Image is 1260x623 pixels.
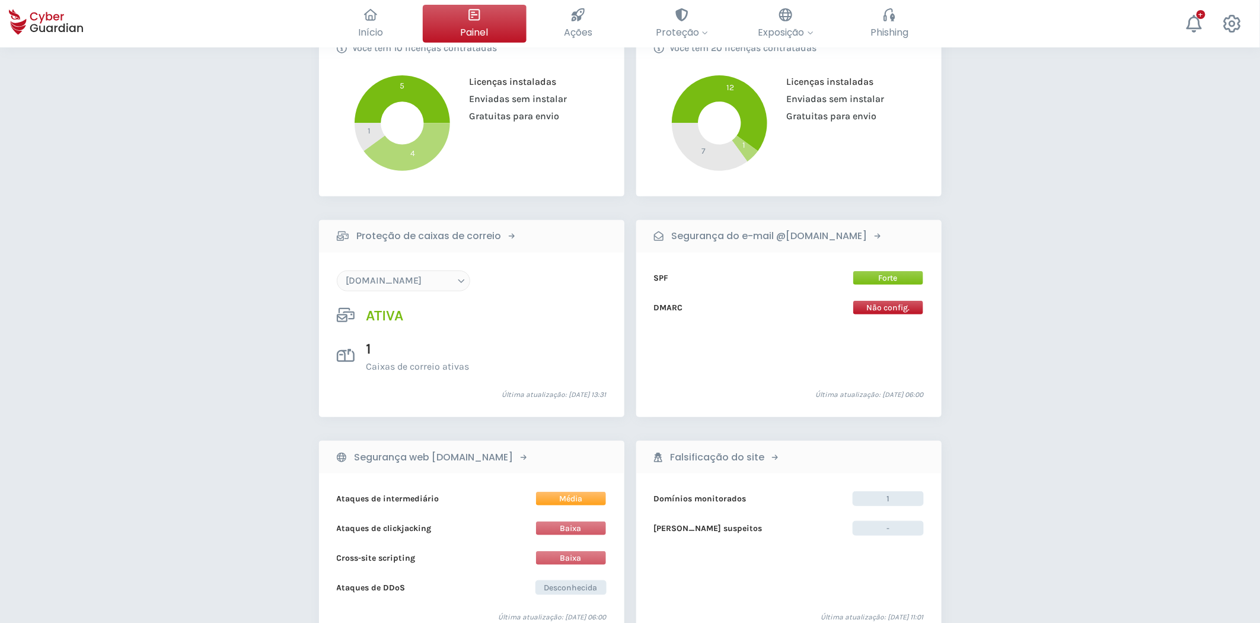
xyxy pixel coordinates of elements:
span: Média [535,491,607,506]
span: Enviadas sem instalar [777,93,884,104]
span: Baixa [535,521,607,536]
h3: ATIVA [366,306,404,325]
b: DMARC [654,301,683,314]
span: Phishing [870,25,908,40]
p: Você tem 20 licenças contratadas [670,42,817,54]
span: Ações [564,25,592,40]
p: Última atualização: [DATE] 06:00 [654,390,924,399]
p: Última atualização: [DATE] 11:01 [654,613,924,622]
span: Gratuitas para envio [460,110,559,122]
span: Proteção [656,25,708,40]
b: SPF [654,272,669,284]
p: Caixas de correio ativas [366,361,470,373]
span: Baixa [535,551,607,565]
button: Exposição [734,5,838,43]
span: Enviadas sem instalar [460,93,567,104]
p: Você tem 10 licenças contratadas [353,42,497,54]
button: Painel [423,5,527,43]
span: Forte [853,271,924,285]
span: Não config. [853,300,924,315]
b: Segurança do e-mail @[DOMAIN_NAME] [672,229,867,243]
b: Proteção de caixas de correio [357,229,502,243]
button: Phishing [838,5,942,43]
span: Início [358,25,383,40]
span: Exposição [758,25,814,40]
b: Ataques de clickjacking [337,522,432,535]
b: [PERSON_NAME] suspeitos [654,522,763,535]
span: Painel [461,25,489,40]
b: Segurança web [DOMAIN_NAME] [355,450,513,465]
button: Ações [527,5,630,43]
div: + [1197,10,1205,19]
p: Última atualização: [DATE] 13:31 [337,390,607,399]
button: Proteção [630,5,734,43]
button: Início [319,5,423,43]
b: Domínios monitorados [654,492,747,505]
span: 1 [853,491,924,506]
b: Falsificação do site [671,450,765,465]
span: Licenças instaladas [777,76,873,87]
b: Ataques de intermediário [337,492,439,505]
h3: 1 [366,339,470,358]
span: Desconhecida [535,580,607,595]
span: Licenças instaladas [460,76,556,87]
span: Gratuitas para envio [777,110,876,122]
b: Cross-site scripting [337,552,416,564]
span: - [853,521,924,536]
b: Ataques de DDoS [337,581,406,594]
p: Última atualização: [DATE] 06:00 [337,613,607,622]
